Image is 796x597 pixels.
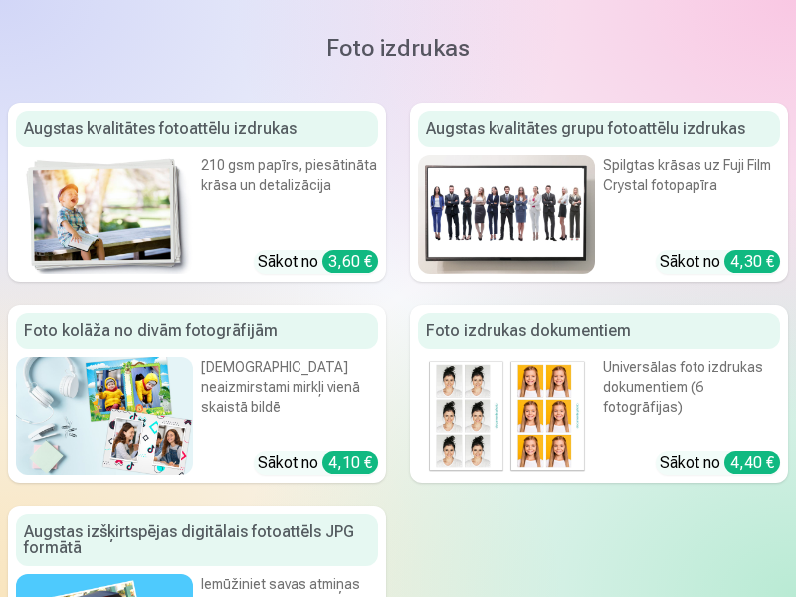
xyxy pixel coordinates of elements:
div: Augstas kvalitātes grupu fotoattēlu izdrukas [418,111,780,147]
div: Universālas foto izdrukas dokumentiem (6 fotogrāfijas) [603,357,780,430]
div: Augstas kvalitātes fotoattēlu izdrukas [16,111,378,147]
a: Augstas kvalitātes fotoattēlu izdrukasAugstas kvalitātes fotoattēlu izdrukas210 gsm papīrs, piesā... [8,103,386,282]
div: 4,40 € [724,451,780,474]
div: Sākot no [660,451,780,475]
div: 4,10 € [322,451,378,474]
img: Augstas kvalitātes fotoattēlu izdrukas [16,155,193,274]
div: Foto izdrukas dokumentiem [418,313,780,349]
img: Foto izdrukas dokumentiem [418,357,595,476]
div: Sākot no [258,250,378,274]
div: Augstas izšķirtspējas digitālais fotoattēls JPG formātā [16,514,378,566]
a: Foto izdrukas dokumentiemFoto izdrukas dokumentiemUniversālas foto izdrukas dokumentiem (6 fotogr... [410,305,788,484]
div: 210 gsm papīrs, piesātināta krāsa un detalizācija [201,155,378,218]
div: 3,60 € [322,250,378,273]
a: Foto kolāža no divām fotogrāfijāmFoto kolāža no divām fotogrāfijām[DEMOGRAPHIC_DATA] neaizmirstam... [8,305,386,484]
h1: Foto izdrukas [24,32,772,64]
div: Sākot no [660,250,780,274]
div: 4,30 € [724,250,780,273]
a: Augstas kvalitātes grupu fotoattēlu izdrukasAugstas kvalitātes grupu fotoattēlu izdrukasSpilgtas ... [410,103,788,282]
div: Spilgtas krāsas uz Fuji Film Crystal fotopapīra [603,155,780,218]
div: Foto kolāža no divām fotogrāfijām [16,313,378,349]
img: Augstas kvalitātes grupu fotoattēlu izdrukas [418,155,595,274]
div: Sākot no [258,451,378,475]
div: [DEMOGRAPHIC_DATA] neaizmirstami mirkļi vienā skaistā bildē [201,357,378,430]
img: Foto kolāža no divām fotogrāfijām [16,357,193,476]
